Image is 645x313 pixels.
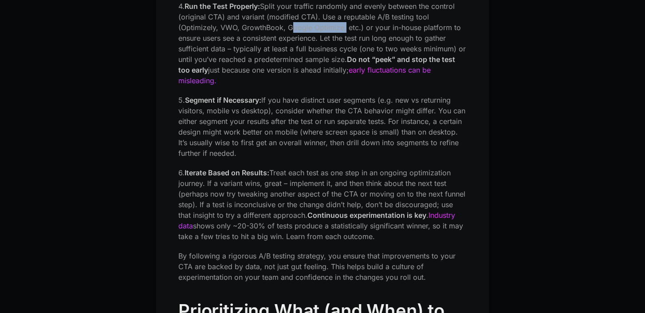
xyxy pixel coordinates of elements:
[178,1,467,86] p: 4. Split your traffic randomly and evenly between the control (original CTA) and variant (modifie...
[178,251,467,282] p: By following a rigorous A/B testing strategy, you ensure that improvements to your CTA are backed...
[178,95,467,158] p: 5. If you have distinct user segments (e.g. new vs returning visitors, mobile vs desktop), consid...
[178,211,455,230] a: Industry data
[307,211,426,220] strong: Continuous experimentation is key
[185,96,261,104] strong: Segment if Necessary:
[178,55,455,74] strong: Do not “peek” and stop the test too early
[185,168,269,177] strong: Iterate Based on Results:
[185,2,260,11] strong: Run the Test Properly:
[178,66,431,85] a: early fluctuations can be misleading.
[178,167,467,242] p: 6. Treat each test as one step in an ongoing optimization journey. If a variant wins, great – imp...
